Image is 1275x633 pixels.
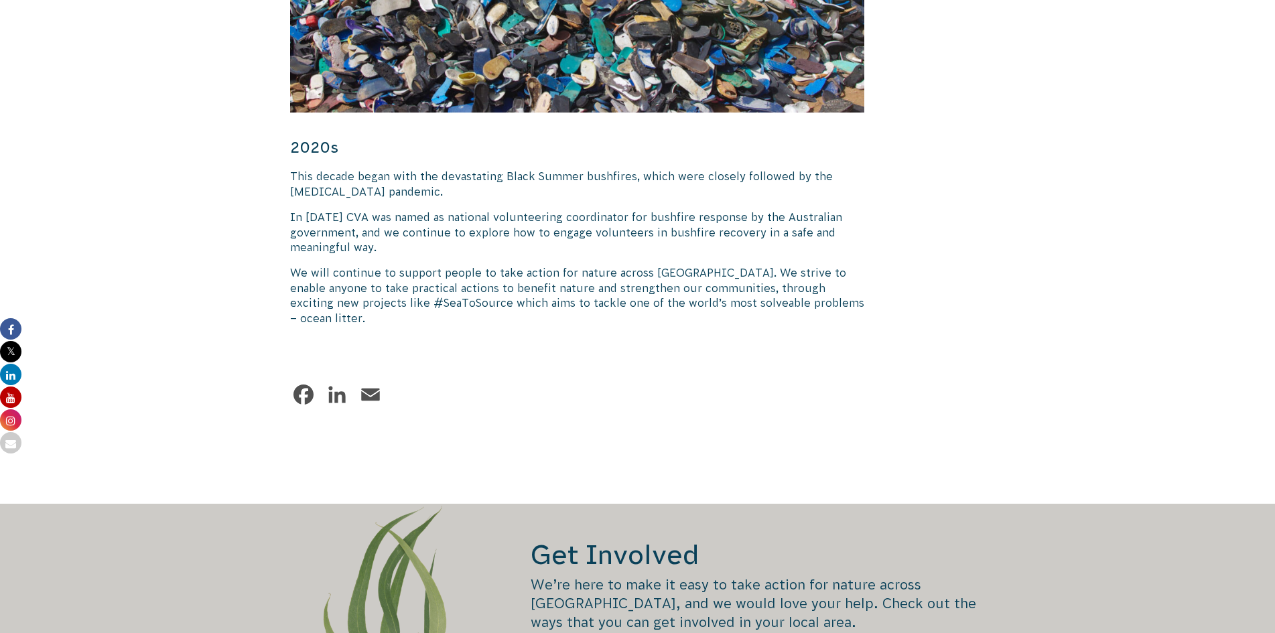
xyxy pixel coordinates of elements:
[290,265,865,326] p: We will continue to support people to take action for nature across [GEOGRAPHIC_DATA]. We strive ...
[531,575,985,632] p: We’re here to make it easy to take action for nature across [GEOGRAPHIC_DATA], and we would love ...
[290,210,865,255] p: In [DATE] CVA was named as national volunteering coordinator for bushfire response by the Austral...
[290,381,317,408] a: Facebook
[324,381,350,408] a: LinkedIn
[290,169,865,199] p: This decade began with the devastating Black Summer bushfires, which were closely followed by the...
[357,381,384,408] a: Email
[290,137,865,158] h4: 2020s
[531,537,985,572] h2: Get Involved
